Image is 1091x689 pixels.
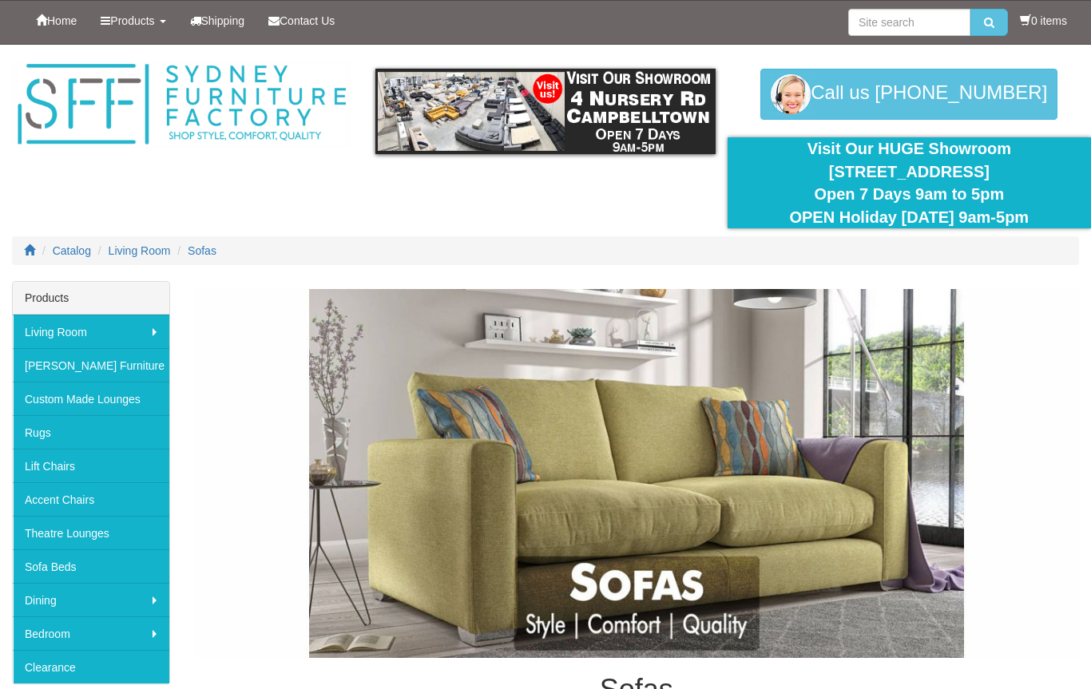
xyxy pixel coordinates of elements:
[53,244,91,257] a: Catalog
[848,9,970,36] input: Site search
[740,137,1079,228] div: Visit Our HUGE Showroom [STREET_ADDRESS] Open 7 Days 9am to 5pm OPEN Holiday [DATE] 9am-5pm
[256,1,347,41] a: Contact Us
[13,382,169,415] a: Custom Made Lounges
[109,244,171,257] a: Living Room
[13,315,169,348] a: Living Room
[24,1,89,41] a: Home
[13,516,169,549] a: Theatre Lounges
[178,1,257,41] a: Shipping
[89,1,177,41] a: Products
[13,549,169,583] a: Sofa Beds
[13,616,169,650] a: Bedroom
[13,348,169,382] a: [PERSON_NAME] Furniture
[280,14,335,27] span: Contact Us
[110,14,154,27] span: Products
[13,449,169,482] a: Lift Chairs
[13,282,169,315] div: Products
[13,415,169,449] a: Rugs
[13,650,169,683] a: Clearance
[194,289,1079,658] img: Sofas
[375,69,715,154] img: showroom.gif
[188,244,216,257] a: Sofas
[13,583,169,616] a: Dining
[13,482,169,516] a: Accent Chairs
[201,14,245,27] span: Shipping
[47,14,77,27] span: Home
[12,61,351,148] img: Sydney Furniture Factory
[1020,13,1067,29] li: 0 items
